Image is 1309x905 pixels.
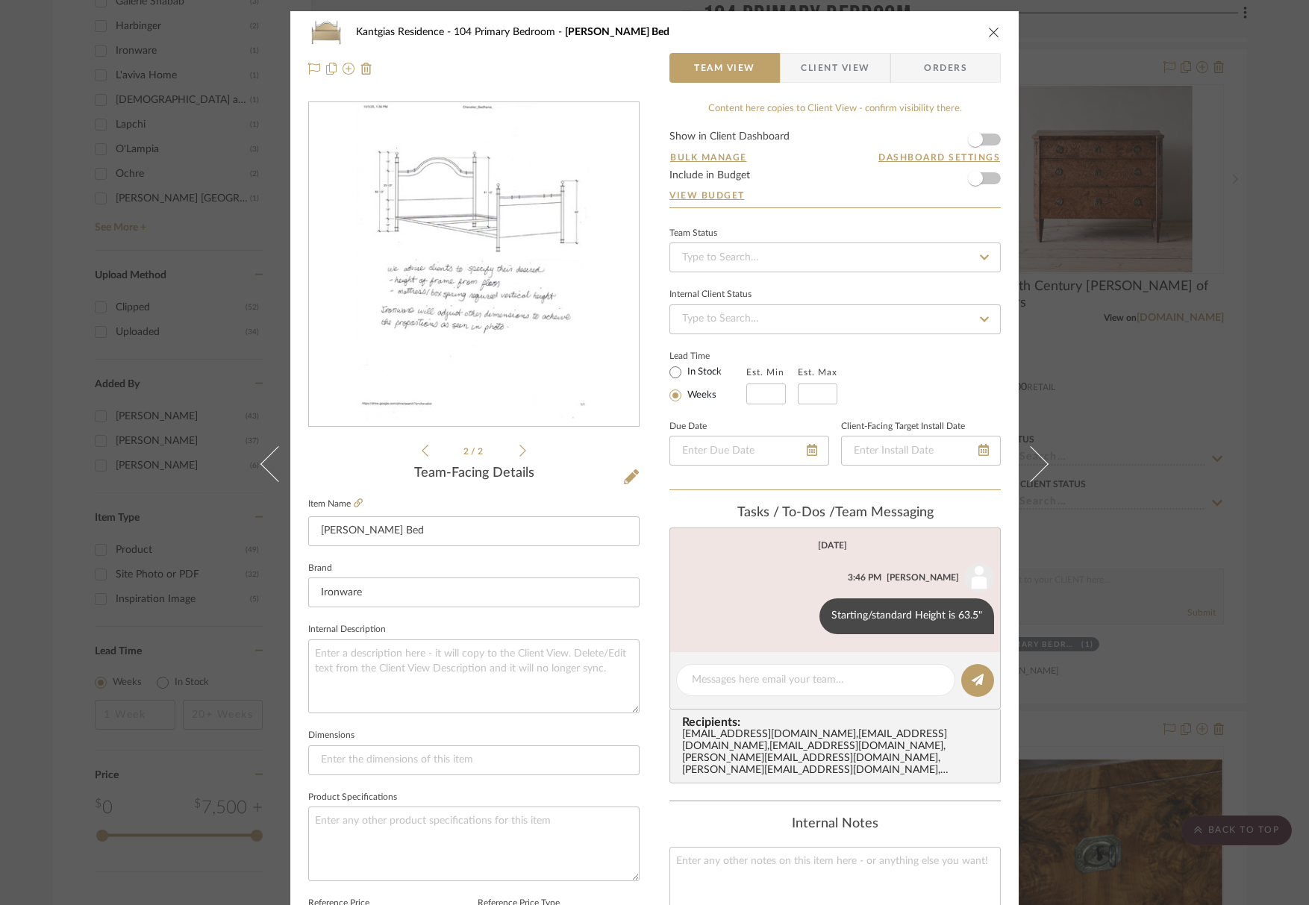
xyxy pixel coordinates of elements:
span: Orders [907,53,984,83]
img: Remove from project [360,63,372,75]
mat-radio-group: Select item type [669,363,746,404]
button: close [987,25,1001,39]
span: 104 Primary Bedroom [454,27,565,37]
img: dba2a7d9-4864-4e13-a203-b7fe87ea0dab_436x436.jpg [357,103,590,427]
label: Item Name [308,498,363,510]
input: Type to Search… [669,304,1001,334]
input: Enter Brand [308,577,640,607]
button: Dashboard Settings [878,151,1001,164]
label: Client-Facing Target Install Date [841,423,965,430]
div: [EMAIL_ADDRESS][DOMAIN_NAME] , [EMAIL_ADDRESS][DOMAIN_NAME] , [EMAIL_ADDRESS][DOMAIN_NAME] , [PER... [682,729,994,777]
button: Bulk Manage [669,151,748,164]
div: [DATE] [818,540,847,551]
span: / [471,447,478,456]
label: Lead Time [669,349,746,363]
div: Starting/standard Height is 63.5" [819,598,994,634]
div: Team Status [669,230,717,237]
span: Recipients: [682,715,994,729]
div: 1 [309,103,639,427]
input: Enter Item Name [308,516,640,546]
span: 2 [478,447,485,456]
div: [PERSON_NAME] [887,571,959,584]
div: Content here copies to Client View - confirm visibility there. [669,101,1001,116]
input: Enter the dimensions of this item [308,745,640,775]
div: team Messaging [669,505,1001,522]
span: 2 [463,447,471,456]
input: Enter Due Date [669,436,829,466]
label: Product Specifications [308,794,397,801]
div: Internal Client Status [669,291,752,298]
div: Team-Facing Details [308,466,640,482]
a: View Budget [669,190,1001,201]
span: Client View [801,53,869,83]
input: Enter Install Date [841,436,1001,466]
label: Est. Min [746,367,784,378]
img: user_avatar.png [964,563,994,592]
label: Internal Description [308,626,386,633]
span: Tasks / To-Dos / [737,506,835,519]
span: Team View [694,53,755,83]
div: Internal Notes [669,816,1001,833]
div: 3:46 PM [848,571,881,584]
input: Type to Search… [669,242,1001,272]
label: Est. Max [798,367,837,378]
label: Brand [308,565,332,572]
span: [PERSON_NAME] Bed [565,27,669,37]
label: Weeks [684,389,716,402]
span: Kantgias Residence [356,27,454,37]
label: In Stock [684,366,722,379]
label: Dimensions [308,732,354,739]
img: 29c41f82-4ee7-4a1c-9974-318458336de2_48x40.jpg [308,17,344,47]
label: Due Date [669,423,707,430]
